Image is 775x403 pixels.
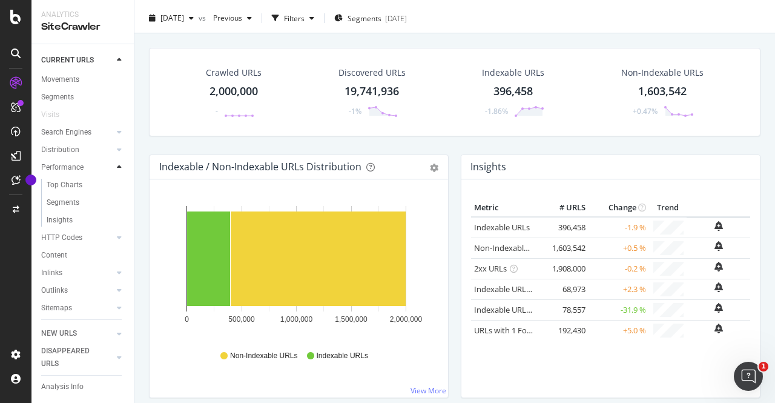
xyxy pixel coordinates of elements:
td: -31.9 % [589,299,649,320]
td: +0.5 % [589,238,649,258]
div: Filters [284,13,305,24]
td: 192,430 [540,320,589,341]
a: View More [411,385,446,396]
div: Search Engines [41,126,91,139]
div: Performance [41,161,84,174]
th: # URLS [540,199,589,217]
text: 1,500,000 [335,315,368,324]
a: DISAPPEARED URLS [41,345,113,370]
th: Metric [471,199,540,217]
div: -1% [349,106,361,116]
div: Non-Indexable URLs [621,67,704,79]
text: 1,000,000 [280,315,313,324]
text: 0 [185,315,189,324]
a: Inlinks [41,267,113,279]
div: CURRENT URLS [41,54,94,67]
div: Insights [47,214,73,227]
div: Content [41,249,67,262]
button: Segments[DATE] [329,8,412,28]
button: Filters [267,8,319,28]
span: Non-Indexable URLs [230,351,297,361]
td: 68,973 [540,279,589,299]
div: 19,741,936 [345,84,399,99]
svg: A chart. [159,199,434,339]
div: bell-plus [714,282,723,292]
a: Outlinks [41,284,113,297]
a: Performance [41,161,113,174]
h4: Insights [470,159,506,175]
div: HTTP Codes [41,231,82,244]
div: Outlinks [41,284,68,297]
span: Segments [348,13,381,24]
div: Indexable / Non-Indexable URLs Distribution [159,161,361,173]
div: Top Charts [47,179,82,192]
div: bell-plus [714,241,723,251]
a: Indexable URLs with Bad Description [474,304,606,315]
span: vs [199,13,208,23]
div: Tooltip anchor [25,175,36,185]
div: Analytics [41,10,124,20]
div: 396,458 [493,84,533,99]
div: [DATE] [385,13,407,24]
div: Movements [41,73,79,86]
th: Change [589,199,649,217]
div: Inlinks [41,267,62,279]
a: Indexable URLs [474,222,530,233]
a: Distribution [41,144,113,156]
a: HTTP Codes [41,231,113,244]
button: Previous [208,8,257,28]
div: - [216,106,218,116]
div: Crawled URLs [206,67,262,79]
a: Analysis Info [41,381,125,393]
div: 2,000,000 [209,84,258,99]
div: Segments [47,196,79,209]
td: -0.2 % [589,258,649,279]
td: +5.0 % [589,320,649,341]
td: 1,603,542 [540,238,589,258]
div: DISAPPEARED URLS [41,345,102,370]
div: 1,603,542 [638,84,687,99]
td: 396,458 [540,217,589,238]
span: Indexable URLs [317,351,368,361]
a: URLs with 1 Follow Inlink [474,325,563,336]
div: NEW URLS [41,327,77,340]
td: 78,557 [540,299,589,320]
a: NEW URLS [41,327,113,340]
div: bell-plus [714,221,723,231]
div: Indexable URLs [482,67,544,79]
text: 2,000,000 [390,315,423,324]
a: Non-Indexable URLs [474,242,548,253]
a: Indexable URLs with Bad H1 [474,284,575,295]
div: -1.86% [485,106,508,116]
a: Top Charts [47,179,125,192]
a: CURRENT URLS [41,54,113,67]
span: Previous [208,13,242,23]
a: Search Engines [41,126,113,139]
div: Distribution [41,144,79,156]
div: +0.47% [633,106,658,116]
div: bell-plus [714,324,723,333]
a: Visits [41,108,71,121]
a: Content [41,249,125,262]
a: Sitemaps [41,302,113,315]
a: Segments [41,91,125,104]
button: [DATE] [144,8,199,28]
div: Discovered URLs [338,67,406,79]
a: 2xx URLs [474,263,507,274]
div: Analysis Info [41,381,84,393]
div: SiteCrawler [41,20,124,34]
div: bell-plus [714,303,723,313]
td: -1.9 % [589,217,649,238]
a: Movements [41,73,125,86]
div: bell-plus [714,262,723,271]
td: 1,908,000 [540,258,589,279]
div: Segments [41,91,74,104]
text: 500,000 [228,315,255,324]
div: Visits [41,108,59,121]
a: Segments [47,196,125,209]
th: Trend [649,199,687,217]
span: 1 [759,362,768,371]
td: +2.3 % [589,279,649,299]
div: Sitemaps [41,302,72,315]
